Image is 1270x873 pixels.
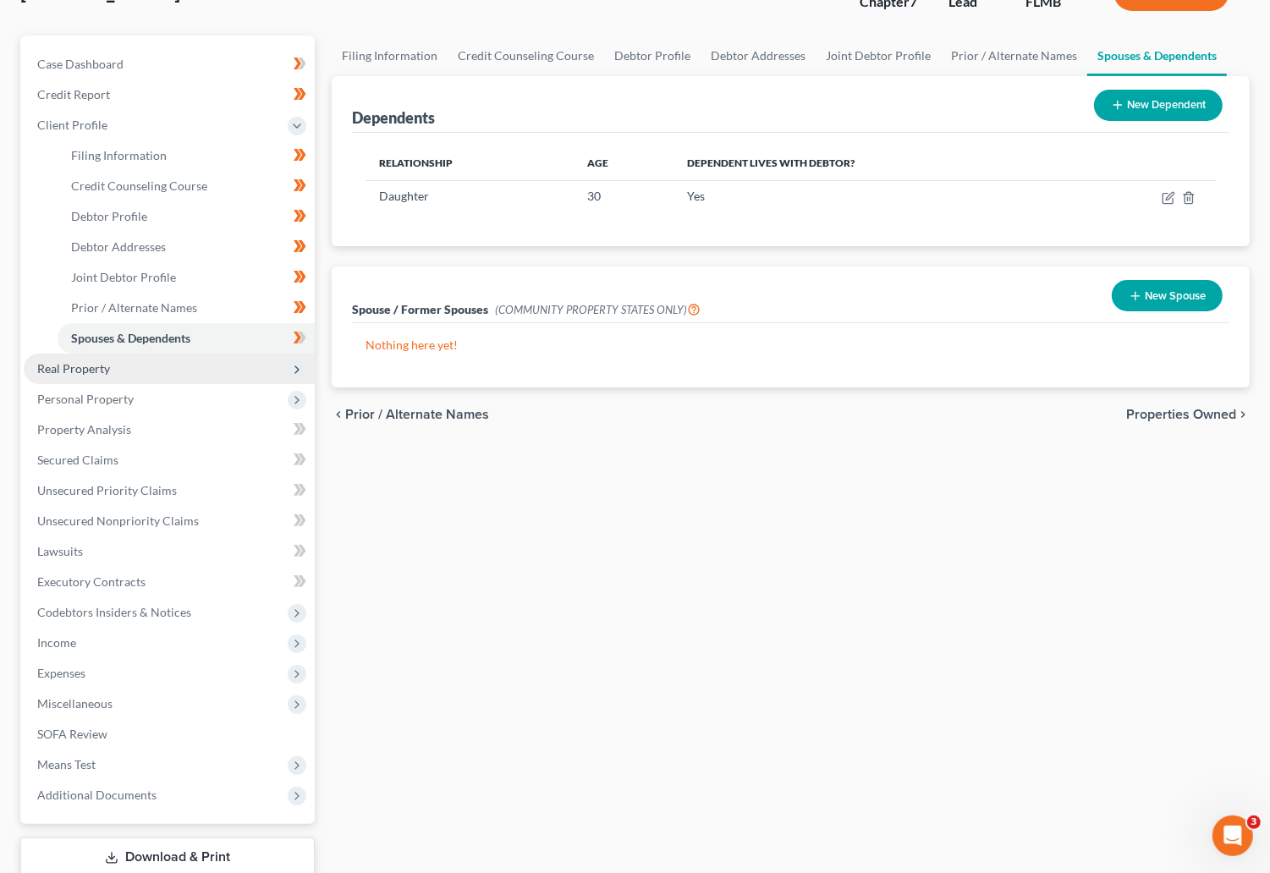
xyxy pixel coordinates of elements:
td: Yes [673,180,1075,212]
th: Age [574,146,673,180]
a: Secured Claims [24,445,315,475]
span: Real Property [37,361,110,376]
a: Filing Information [58,140,315,171]
td: 30 [574,180,673,212]
span: Expenses [37,666,85,680]
span: Prior / Alternate Names [345,408,489,421]
span: Credit Counseling Course [71,178,207,193]
a: Prior / Alternate Names [941,36,1087,76]
span: Case Dashboard [37,57,124,71]
span: Lawsuits [37,544,83,558]
span: Additional Documents [37,788,157,802]
button: chevron_left Prior / Alternate Names [332,408,489,421]
span: Properties Owned [1126,408,1236,421]
span: Personal Property [37,392,134,406]
div: Dependents [352,107,435,128]
span: SOFA Review [37,727,107,741]
i: chevron_right [1236,408,1250,421]
a: Debtor Addresses [701,36,816,76]
span: Debtor Addresses [71,239,166,254]
span: Joint Debtor Profile [71,270,176,284]
span: Spouses & Dependents [71,331,190,345]
span: Means Test [37,757,96,771]
span: Client Profile [37,118,107,132]
a: Joint Debtor Profile [816,36,941,76]
a: Credit Counseling Course [448,36,604,76]
a: Joint Debtor Profile [58,262,315,293]
i: chevron_left [332,408,345,421]
a: Lawsuits [24,536,315,567]
span: Spouse / Former Spouses [352,302,488,316]
a: Unsecured Priority Claims [24,475,315,506]
a: Debtor Profile [58,201,315,232]
a: Case Dashboard [24,49,315,80]
button: New Dependent [1094,90,1223,121]
a: Credit Report [24,80,315,110]
a: SOFA Review [24,719,315,749]
span: Filing Information [71,148,167,162]
span: Prior / Alternate Names [71,300,197,315]
iframe: Intercom live chat [1212,815,1253,856]
a: Spouses & Dependents [58,323,315,354]
span: Property Analysis [37,422,131,436]
button: Properties Owned chevron_right [1126,408,1250,421]
a: Debtor Addresses [58,232,315,262]
span: Executory Contracts [37,574,146,589]
a: Prior / Alternate Names [58,293,315,323]
span: Unsecured Nonpriority Claims [37,513,199,528]
a: Filing Information [332,36,448,76]
span: (COMMUNITY PROPERTY STATES ONLY) [495,303,701,316]
a: Executory Contracts [24,567,315,597]
a: Property Analysis [24,415,315,445]
a: Spouses & Dependents [1087,36,1227,76]
th: Dependent lives with debtor? [673,146,1075,180]
span: Unsecured Priority Claims [37,483,177,497]
span: Codebtors Insiders & Notices [37,605,191,619]
span: Income [37,635,76,650]
td: Daughter [366,180,574,212]
a: Debtor Profile [604,36,701,76]
a: Unsecured Nonpriority Claims [24,506,315,536]
span: 3 [1247,815,1261,829]
span: Credit Report [37,87,110,102]
span: Miscellaneous [37,696,113,711]
span: Secured Claims [37,453,118,467]
p: Nothing here yet! [366,337,1216,354]
th: Relationship [366,146,574,180]
a: Credit Counseling Course [58,171,315,201]
button: New Spouse [1112,280,1223,311]
span: Debtor Profile [71,209,147,223]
